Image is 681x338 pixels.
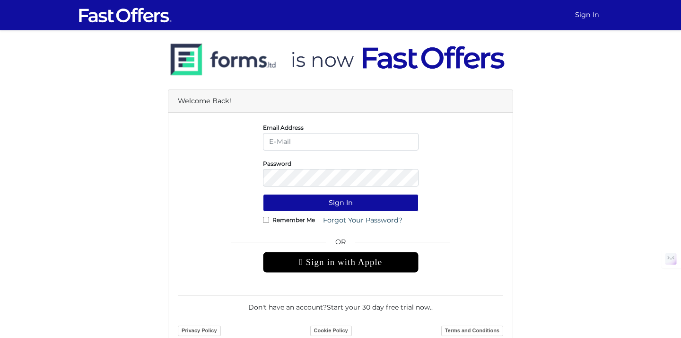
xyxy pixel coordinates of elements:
a: Cookie Policy [310,326,352,336]
label: Email Address [263,126,304,129]
a: Terms and Conditions [441,326,503,336]
a: Forgot Your Password? [317,212,409,229]
div: Sign in with Apple [263,252,419,273]
span: OR [263,237,419,252]
a: Sign In [571,6,603,24]
a: Start your 30 day free trial now. [327,303,431,311]
div: Don't have an account? . [178,295,503,312]
a: Privacy Policy [178,326,221,336]
div: Welcome Back! [168,90,513,113]
button: Sign In [263,194,419,212]
input: E-Mail [263,133,419,151]
label: Remember Me [272,219,315,221]
label: Password [263,162,291,165]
